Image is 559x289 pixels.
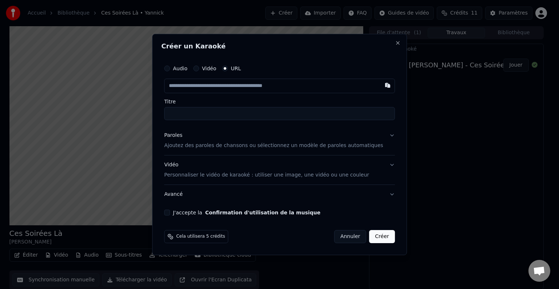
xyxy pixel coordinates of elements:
label: Titre [164,99,395,104]
div: Paroles [164,132,182,139]
label: Audio [173,66,187,71]
button: Avancé [164,185,395,204]
button: Annuler [334,230,366,243]
h2: Créer un Karaoké [161,43,398,50]
div: Vidéo [164,161,369,179]
button: J'accepte la [205,210,321,215]
label: URL [231,66,241,71]
button: ParolesAjoutez des paroles de chansons ou sélectionnez un modèle de paroles automatiques [164,126,395,155]
label: J'accepte la [173,210,320,215]
label: Vidéo [202,66,216,71]
p: Personnaliser le vidéo de karaoké : utiliser une image, une vidéo ou une couleur [164,171,369,179]
p: Ajoutez des paroles de chansons ou sélectionnez un modèle de paroles automatiques [164,142,383,149]
button: VidéoPersonnaliser le vidéo de karaoké : utiliser une image, une vidéo ou une couleur [164,155,395,185]
span: Cela utilisera 5 crédits [176,234,225,239]
button: Créer [369,230,395,243]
